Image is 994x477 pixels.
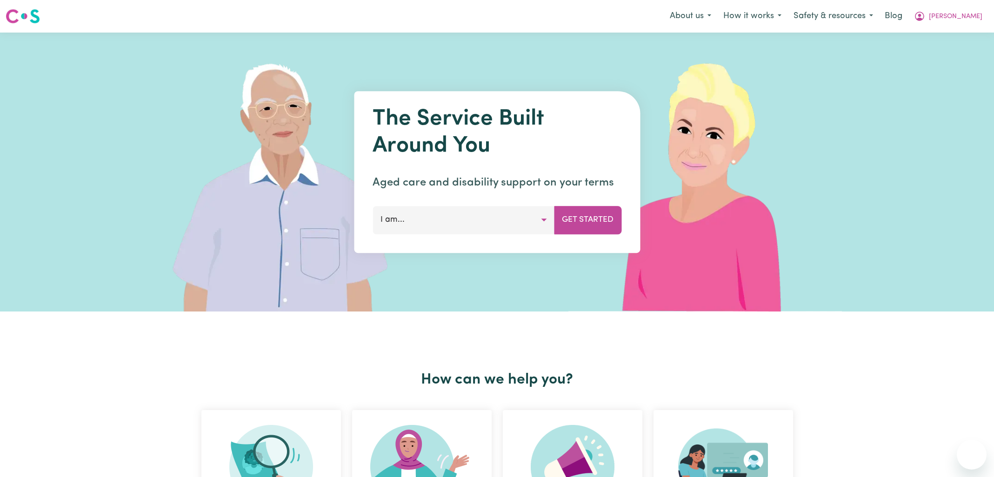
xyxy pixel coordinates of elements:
button: Get Started [554,206,621,234]
iframe: Button to launch messaging window [957,440,987,470]
img: Careseekers logo [6,8,40,25]
button: My Account [908,7,988,26]
button: How it works [717,7,787,26]
span: [PERSON_NAME] [929,12,982,22]
button: Safety & resources [787,7,879,26]
button: I am... [373,206,554,234]
a: Blog [879,6,908,26]
h1: The Service Built Around You [373,106,621,159]
button: About us [664,7,717,26]
h2: How can we help you? [196,371,799,389]
a: Careseekers logo [6,6,40,27]
p: Aged care and disability support on your terms [373,174,621,191]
